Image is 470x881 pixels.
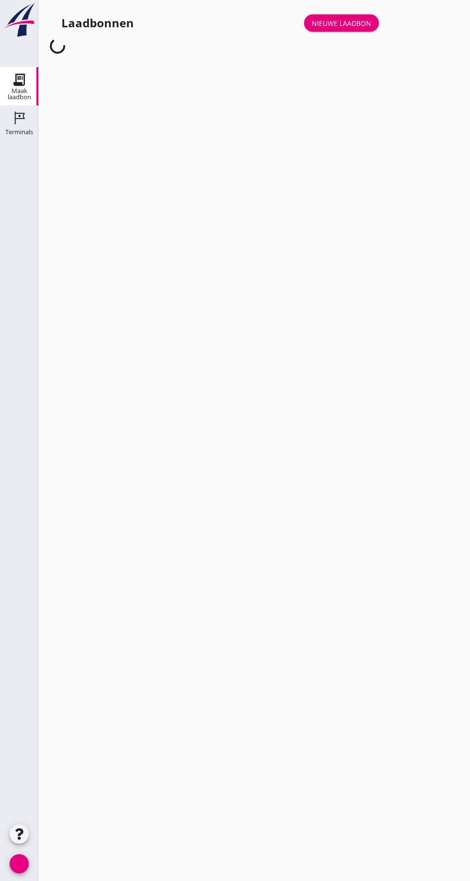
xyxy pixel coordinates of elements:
a: Nieuwe laadbon [304,14,379,32]
font: Nieuwe laadbon [312,19,371,28]
font: Maak laadbon [8,86,31,101]
font: Terminals [5,128,33,136]
img: logo-small.a267ee39.svg [2,2,36,38]
font: Laadbonnen [61,15,134,31]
